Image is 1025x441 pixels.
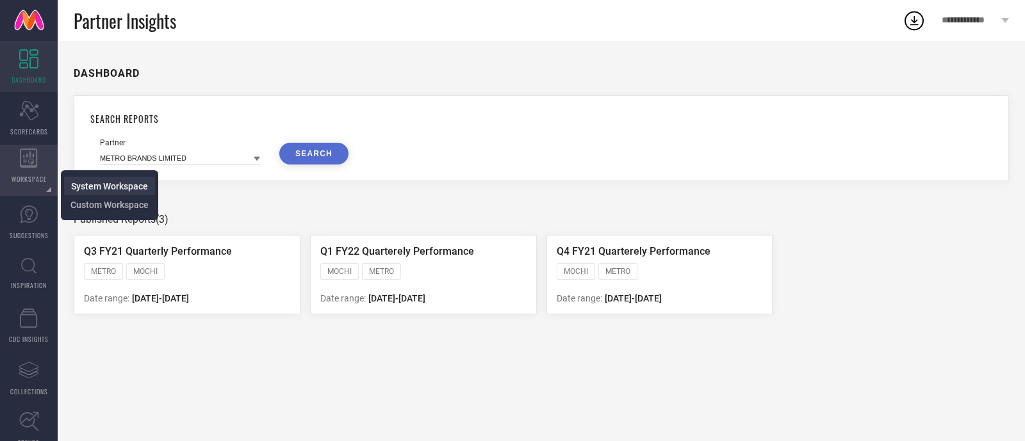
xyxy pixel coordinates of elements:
span: METRO [369,267,394,276]
div: Open download list [903,9,926,32]
span: COLLECTIONS [10,387,48,396]
span: Q3 FY21 Quarterly Performance [84,245,232,257]
span: [DATE] - [DATE] [605,293,662,303]
div: Published Reports (3) [74,213,1009,225]
span: MOCHI [133,267,158,276]
h1: DASHBOARD [74,67,140,79]
span: METRO [91,267,116,276]
span: MOCHI [327,267,352,276]
span: CDC INSIGHTS [9,334,49,344]
span: SUGGESTIONS [10,230,49,240]
span: METRO [605,267,630,276]
span: MOCHI [564,267,588,276]
span: Q4 FY21 Quarterely Performance [557,245,710,257]
span: Partner Insights [74,8,176,34]
span: System Workspace [71,181,148,191]
span: INSPIRATION [11,280,47,290]
span: Date range: [320,293,366,303]
span: [DATE] - [DATE] [132,293,189,303]
span: [DATE] - [DATE] [368,293,425,303]
span: Date range: [84,293,129,303]
span: Custom Workspace [70,200,149,210]
a: Custom Workspace [70,198,149,211]
span: SCORECARDS [10,127,48,136]
div: Partner [100,138,260,147]
span: Date range: [557,293,602,303]
a: System Workspace [71,180,148,192]
span: DASHBOARD [12,75,46,84]
button: SEARCH [279,143,348,164]
span: Q1 FY22 Quarterely Performance [320,245,474,257]
span: WORKSPACE [12,174,47,184]
h1: SEARCH REPORTS [90,112,992,125]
